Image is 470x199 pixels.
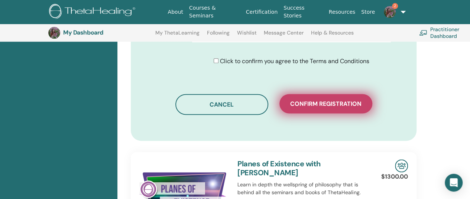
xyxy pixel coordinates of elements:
p: $1300.00 [381,172,408,181]
a: About [165,5,186,19]
img: logo.png [49,4,138,20]
span: Cancel [210,101,234,108]
h3: My Dashboard [63,29,137,36]
img: In-Person Seminar [395,159,408,172]
span: Click to confirm you agree to the Terms and Conditions [220,57,369,65]
p: Learn in depth the wellspring of philosophy that is behind all the seminars and books of ThetaHea... [237,181,369,196]
a: Store [358,5,378,19]
a: Certification [243,5,281,19]
a: Following [207,30,230,42]
img: chalkboard-teacher.svg [419,30,427,36]
a: Message Center [264,30,304,42]
div: Open Intercom Messenger [445,174,463,192]
a: Courses & Seminars [186,1,243,23]
a: Resources [326,5,359,19]
a: Wishlist [237,30,257,42]
a: Success Stories [281,1,325,23]
img: default.jpg [384,6,396,18]
a: My ThetaLearning [155,30,200,42]
a: Help & Resources [311,30,354,42]
a: Planes of Existence with [PERSON_NAME] [237,159,320,177]
img: default.jpg [48,27,60,39]
span: Confirm registration [290,100,362,108]
button: Cancel [175,94,268,115]
span: 2 [392,3,398,9]
button: Confirm registration [279,94,372,113]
